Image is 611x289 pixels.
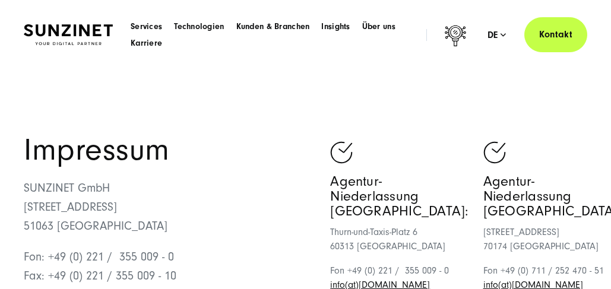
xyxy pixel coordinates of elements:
[330,225,468,253] p: Thurn-und-Taxis-Platz 6 60313 [GEOGRAPHIC_DATA]
[24,135,306,165] h1: Impressum
[24,179,306,236] p: SUNZINET GmbH [STREET_ADDRESS] 51063 [GEOGRAPHIC_DATA]
[330,174,468,219] h5: Agentur-Niederlassung [GEOGRAPHIC_DATA]:
[362,21,395,33] a: Über uns
[174,21,224,33] a: Technologien
[131,37,162,49] a: Karriere
[236,21,310,33] a: Kunden & Branchen
[321,21,350,33] a: Insights
[131,21,162,33] a: Services
[524,17,587,52] a: Kontakt
[24,24,113,45] img: SUNZINET Full Service Digital Agentur
[487,29,506,41] div: de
